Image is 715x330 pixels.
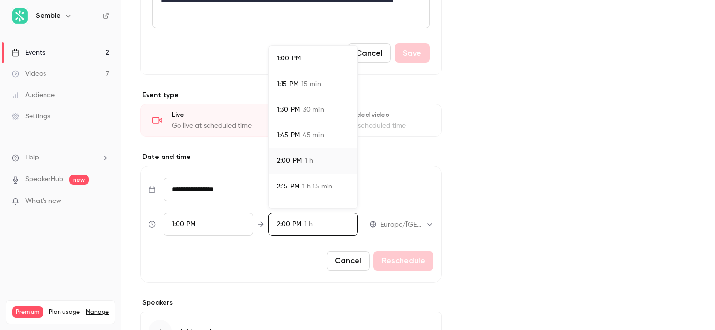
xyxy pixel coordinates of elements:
span: 1:15 PM [277,79,298,89]
span: 30 min [303,105,324,115]
span: 1:45 PM [277,130,300,141]
span: 2:15 PM [277,182,299,192]
span: 15 min [301,79,321,89]
span: 1:30 PM [277,105,300,115]
span: 45 min [303,130,324,141]
span: 1 h [305,156,313,166]
span: 2:00 PM [277,156,302,166]
span: 2:30 PM [277,207,301,217]
span: 1 h 30 min [304,207,335,217]
span: 1:00 PM [277,54,301,64]
span: 1 h 15 min [302,182,332,192]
